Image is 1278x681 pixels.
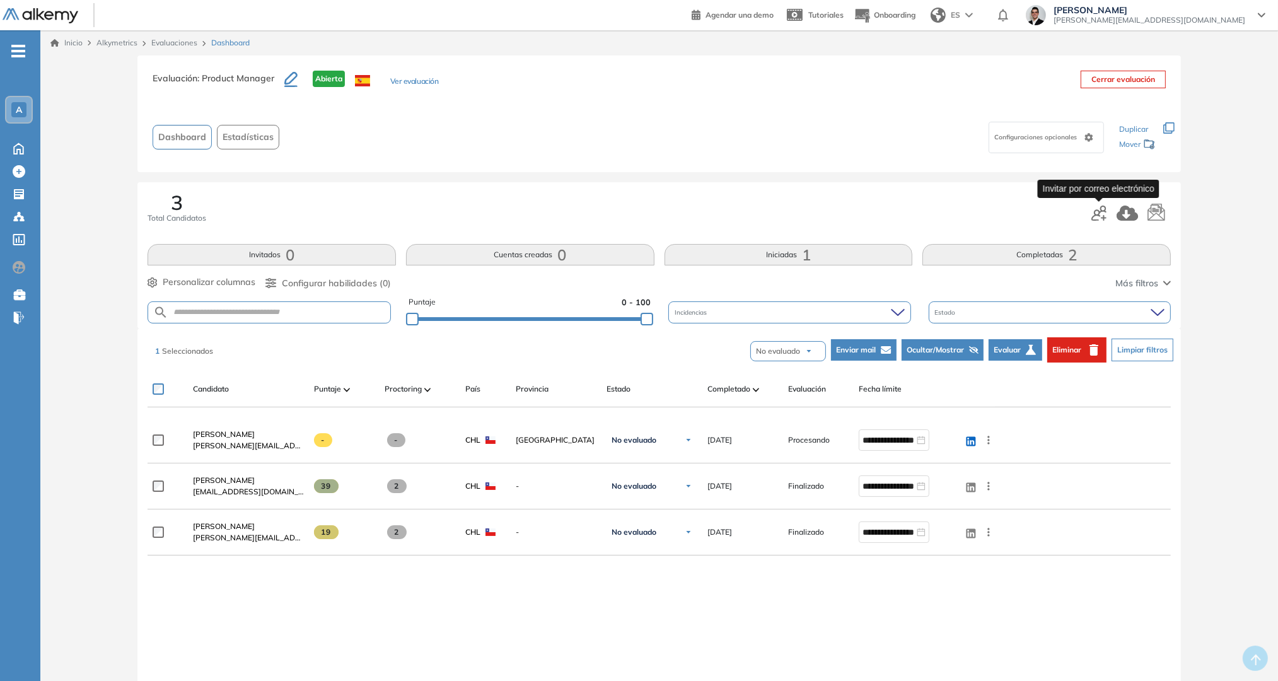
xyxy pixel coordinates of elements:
span: Fecha límite [859,383,902,395]
img: CHL [485,436,496,444]
span: No evaluado [756,346,800,357]
span: ES [951,9,960,21]
h3: Evaluación [153,71,284,97]
span: CHL [465,527,480,538]
span: Ocultar/Mostrar [907,344,964,356]
span: close-circle [917,528,926,537]
span: Finalizado [788,480,824,492]
button: Cerrar evaluación [1081,71,1166,88]
span: [GEOGRAPHIC_DATA] [516,434,596,446]
span: Estado [607,383,630,395]
div: Invitar por correo electrónico [1038,180,1159,198]
span: [EMAIL_ADDRESS][DOMAIN_NAME] [193,486,304,498]
span: - [387,433,405,447]
img: [missing "en.ARROW_ALT" translation] [753,388,759,392]
span: Eliminar [1052,344,1081,356]
img: [missing "en.ARROW_ALT" translation] [344,388,350,392]
img: arrow [965,13,973,18]
span: 2 [387,525,407,539]
span: Personalizar columnas [163,276,255,289]
a: [PERSON_NAME] [193,429,304,440]
span: A [16,105,22,115]
button: Ocultar/Mostrar [902,339,984,361]
button: Estadísticas [217,125,279,149]
i: - [11,50,25,52]
span: close-circle [917,436,926,445]
span: 3 [171,192,183,212]
button: Completadas2 [922,244,1171,265]
span: Procesando [788,434,830,446]
span: Dashboard [211,37,250,49]
img: ESP [355,75,370,86]
span: : Product Manager [197,73,274,84]
span: País [465,383,480,395]
div: Incidencias [668,301,910,323]
img: SEARCH_ALT [153,305,168,320]
span: 1 [155,346,160,356]
a: Evaluaciones [151,38,197,47]
a: Agendar una demo [692,6,774,21]
button: Evaluar [989,339,1042,361]
span: Dashboard [158,131,206,144]
span: 0 - 100 [622,296,651,308]
a: [PERSON_NAME] [193,475,304,486]
span: [DATE] [707,527,732,538]
span: 19 [314,525,339,539]
span: [PERSON_NAME] [193,429,255,439]
span: [PERSON_NAME] [193,475,255,485]
span: Puntaje [409,296,436,308]
a: [PERSON_NAME] [193,521,304,532]
span: Abierta [313,71,345,87]
span: Candidato [193,383,229,395]
span: No evaluado [612,435,656,445]
span: [DATE] [707,434,732,446]
img: arrow [805,347,813,355]
img: world [931,8,946,23]
div: Mover [1119,134,1156,157]
button: Dashboard [153,125,212,149]
span: Incidencias [675,308,709,317]
div: Estado [929,301,1171,323]
span: CHL [465,434,480,446]
span: 2 [387,479,407,493]
span: Evaluación [788,383,826,395]
button: Onboarding [854,2,915,29]
span: Evaluar [994,344,1021,356]
button: Enviar mail [831,339,897,361]
span: [PERSON_NAME][EMAIL_ADDRESS][DOMAIN_NAME] [1054,15,1245,25]
button: Iniciadas1 [665,244,913,265]
span: Puntaje [314,383,341,395]
button: Limpiar filtros [1112,339,1173,361]
button: Eliminar [1047,337,1107,363]
span: Tutoriales [808,10,844,20]
span: No evaluado [612,527,656,537]
span: Onboarding [874,10,915,20]
span: No evaluado [612,481,656,491]
span: Finalizado [788,527,824,538]
button: Configurar habilidades (0) [265,277,391,290]
img: Logo [3,8,78,24]
button: Invitados0 [148,244,396,265]
span: Completado [707,383,750,395]
span: - [314,433,332,447]
span: - [516,527,596,538]
span: Agendar una demo [706,10,774,20]
img: Ícono de flecha [685,482,692,490]
span: [PERSON_NAME] [1054,5,1245,15]
button: Personalizar columnas [148,276,255,289]
img: CHL [485,482,496,490]
span: Enviar mail [836,344,876,356]
span: close-circle [917,482,926,491]
span: Más filtros [1115,277,1158,290]
div: Configuraciones opcionales [989,122,1104,153]
a: Inicio [50,37,83,49]
button: Más filtros [1115,277,1171,290]
span: [PERSON_NAME] [193,521,255,531]
span: [DATE] [707,480,732,492]
span: Estado [935,308,958,317]
span: Seleccionados [162,346,213,356]
span: Provincia [516,383,549,395]
span: Proctoring [385,383,422,395]
span: CHL [465,480,480,492]
span: - [516,480,596,492]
